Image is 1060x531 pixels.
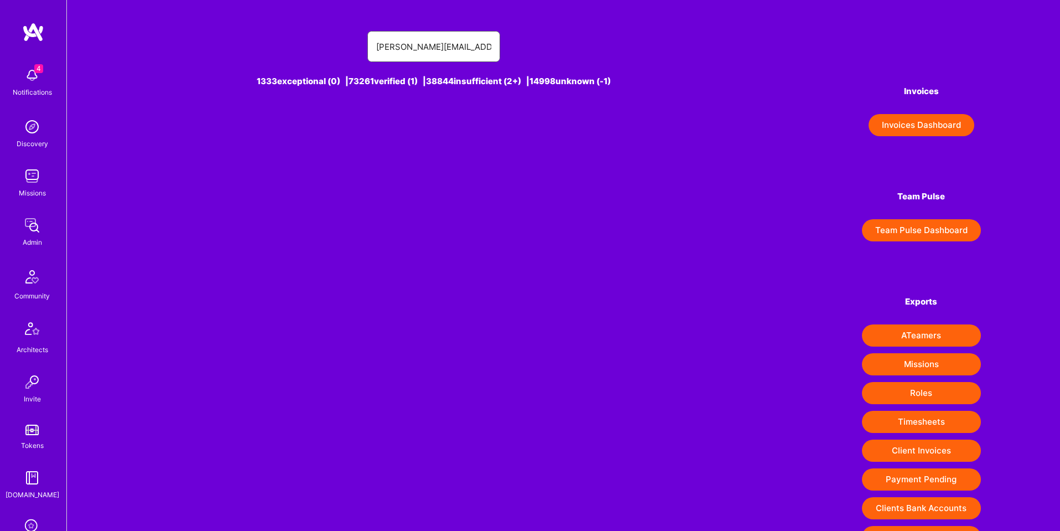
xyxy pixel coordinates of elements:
img: admin teamwork [21,214,43,236]
div: [DOMAIN_NAME] [6,489,59,501]
button: ATeamers [862,324,981,347]
h4: Invoices [862,86,981,96]
div: Discovery [17,138,48,149]
button: Payment Pending [862,468,981,491]
img: Architects [19,317,45,344]
img: logo [22,22,44,42]
button: Clients Bank Accounts [862,497,981,519]
div: 1333 exceptional (0) | 73261 verified (1) | 38844 insufficient (2+) | 14998 unknown (-1) [146,75,721,87]
button: Timesheets [862,411,981,433]
input: Search for an A-Teamer [376,33,491,61]
button: Team Pulse Dashboard [862,219,981,241]
div: Missions [19,187,46,199]
div: Tokens [21,440,44,451]
h4: Team Pulse [862,192,981,202]
img: tokens [25,425,39,435]
button: Invoices Dashboard [869,114,974,136]
button: Missions [862,353,981,375]
h4: Exports [862,297,981,307]
div: Notifications [13,86,52,98]
button: Roles [862,382,981,404]
span: 4 [34,64,43,73]
button: Client Invoices [862,440,981,462]
div: Admin [23,236,42,248]
a: Invoices Dashboard [862,114,981,136]
img: guide book [21,467,43,489]
div: Community [14,290,50,302]
div: Architects [17,344,48,355]
img: teamwork [21,165,43,187]
img: bell [21,64,43,86]
img: Invite [21,371,43,393]
img: Community [19,264,45,290]
img: discovery [21,116,43,138]
div: Invite [24,393,41,405]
